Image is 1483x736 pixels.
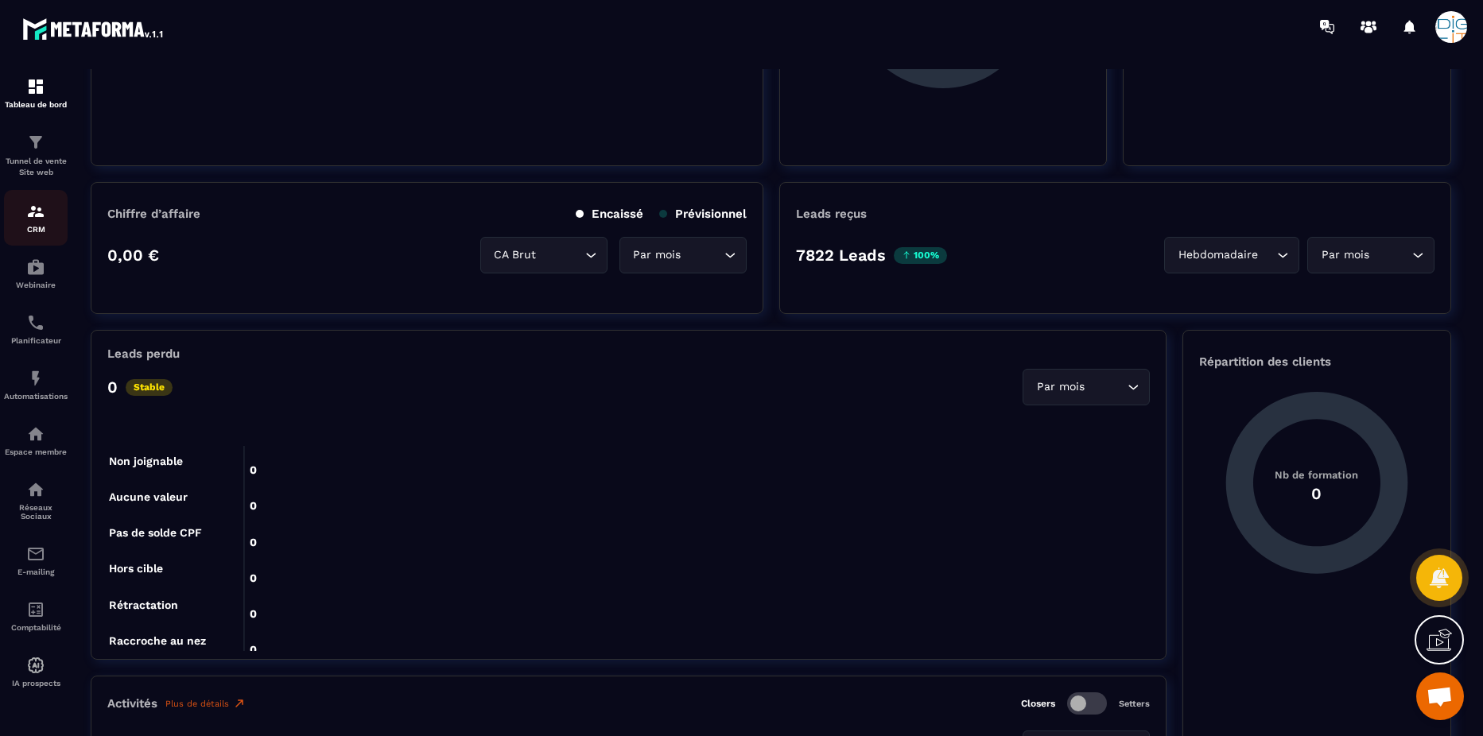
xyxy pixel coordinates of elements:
p: CRM [4,225,68,234]
p: Tableau de bord [4,100,68,109]
p: Stable [126,379,173,396]
span: Par mois [1318,246,1372,264]
tspan: Hors cible [109,562,163,575]
input: Search for option [1372,246,1408,264]
p: Espace membre [4,447,68,456]
span: Par mois [630,246,685,264]
div: Search for option [1023,369,1150,405]
img: automations [26,369,45,388]
span: Par mois [1033,378,1088,396]
img: logo [22,14,165,43]
p: Setters [1119,699,1150,709]
img: formation [26,202,45,221]
a: schedulerschedulerPlanificateur [4,301,68,357]
span: Hebdomadaire [1174,246,1261,264]
a: formationformationTunnel de vente Site web [4,121,68,190]
p: Tunnel de vente Site web [4,156,68,178]
p: Prévisionnel [659,207,747,221]
tspan: Pas de solde CPF [109,526,202,539]
a: automationsautomationsAutomatisations [4,357,68,413]
img: accountant [26,600,45,619]
a: emailemailE-mailing [4,533,68,588]
p: Activités [107,696,157,711]
p: Planificateur [4,336,68,345]
a: automationsautomationsEspace membre [4,413,68,468]
a: accountantaccountantComptabilité [4,588,68,644]
p: E-mailing [4,567,68,576]
p: Encaissé [576,207,643,221]
tspan: Raccroche au nez [109,634,206,647]
p: Comptabilité [4,623,68,632]
div: Search for option [619,237,747,273]
p: IA prospects [4,679,68,688]
img: formation [26,133,45,152]
div: Search for option [480,237,608,273]
p: 0,00 € [107,246,159,265]
p: 0 [107,378,118,397]
input: Search for option [1088,378,1124,396]
tspan: Non joignable [109,455,183,468]
img: social-network [26,480,45,499]
img: narrow-up-right-o.6b7c60e2.svg [233,697,246,710]
p: Leads reçus [796,207,867,221]
input: Search for option [685,246,720,264]
img: automations [26,258,45,277]
tspan: Rétractation [109,598,178,611]
img: automations [26,424,45,444]
p: 7822 Leads [796,246,886,265]
a: social-networksocial-networkRéseaux Sociaux [4,468,68,533]
p: Closers [1021,698,1055,709]
tspan: Aucune valeur [109,490,188,503]
img: email [26,544,45,564]
a: formationformationCRM [4,190,68,246]
div: Search for option [1164,237,1299,273]
p: Réseaux Sociaux [4,503,68,521]
p: Leads perdu [107,347,180,361]
p: Automatisations [4,392,68,401]
div: Ouvrir le chat [1416,672,1464,720]
p: Webinaire [4,281,68,289]
input: Search for option [540,246,581,264]
a: Plus de détails [165,697,246,710]
img: automations [26,656,45,675]
img: formation [26,77,45,96]
p: Répartition des clients [1199,354,1434,369]
span: CA Brut [491,246,540,264]
input: Search for option [1261,246,1273,264]
img: scheduler [26,313,45,332]
p: 100% [894,247,947,264]
p: Chiffre d’affaire [107,207,200,221]
div: Search for option [1307,237,1434,273]
a: formationformationTableau de bord [4,65,68,121]
a: automationsautomationsWebinaire [4,246,68,301]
